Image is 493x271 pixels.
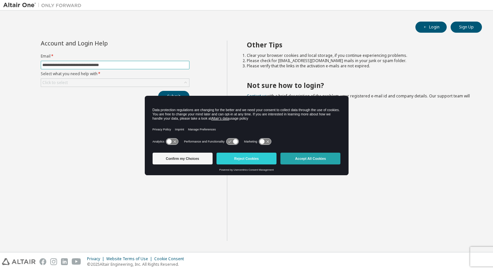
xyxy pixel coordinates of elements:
button: Submit [158,91,189,102]
img: instagram.svg [50,258,57,265]
div: Account and Login Help [41,41,160,46]
img: Altair One [3,2,85,8]
div: Privacy [87,256,106,262]
label: Select what you need help with [41,71,189,76]
img: altair_logo.svg [2,258,36,265]
span: with a brief description of the problem, your registered e-mail id and company details. Our suppo... [247,93,470,104]
li: Please check for [EMAIL_ADDRESS][DOMAIN_NAME] mails in your junk or spam folder. [247,58,471,63]
a: Contact us [247,93,267,99]
div: Click to select [42,80,68,85]
label: Email [41,54,189,59]
img: youtube.svg [72,258,81,265]
img: facebook.svg [39,258,46,265]
button: Login [415,22,447,33]
button: Sign Up [451,22,482,33]
h2: Other Tips [247,41,471,49]
li: Please verify that the links in the activation e-mails are not expired. [247,63,471,69]
div: Cookie Consent [154,256,188,262]
img: linkedin.svg [61,258,68,265]
div: Website Terms of Use [106,256,154,262]
p: © 2025 Altair Engineering, Inc. All Rights Reserved. [87,262,188,267]
h2: Not sure how to login? [247,81,471,90]
div: Click to select [41,79,189,87]
li: Clear your browser cookies and local storage, if you continue experiencing problems. [247,53,471,58]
